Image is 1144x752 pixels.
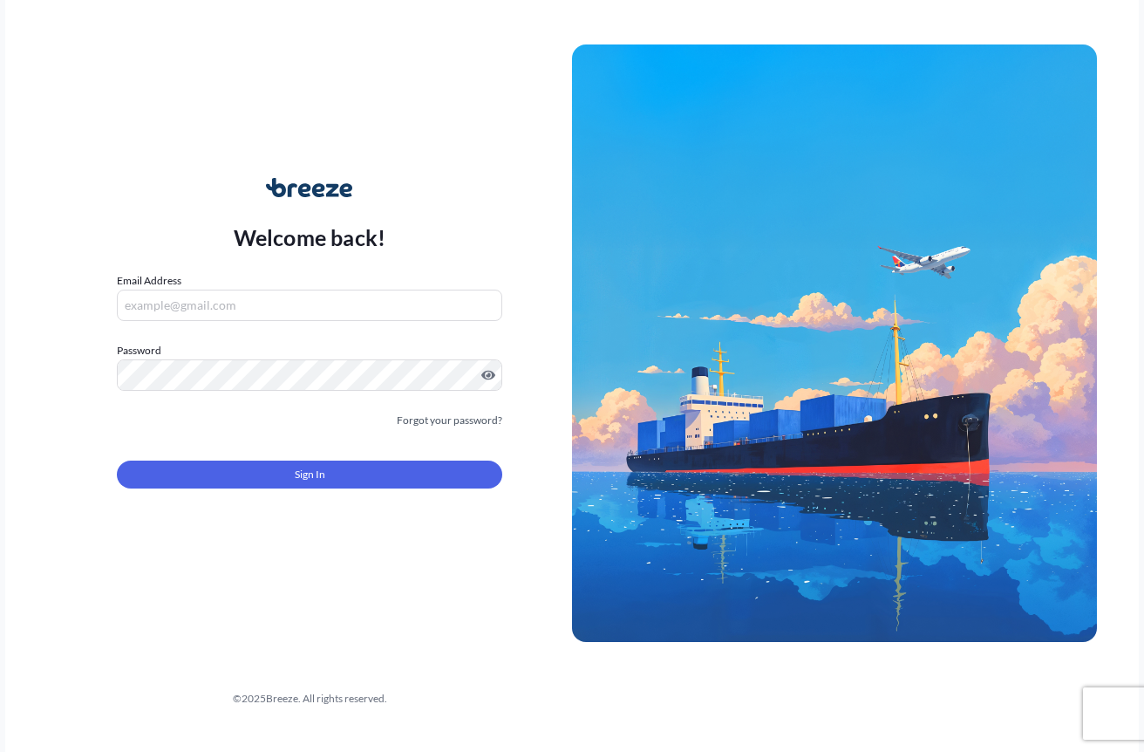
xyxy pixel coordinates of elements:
[117,342,502,359] label: Password
[117,290,502,321] input: example@gmail.com
[295,466,325,483] span: Sign In
[117,272,181,290] label: Email Address
[572,44,1097,641] img: Ship illustration
[234,223,386,251] p: Welcome back!
[397,412,502,429] a: Forgot your password?
[481,368,495,382] button: Show password
[47,690,572,708] div: © 2025 Breeze. All rights reserved.
[117,461,502,489] button: Sign In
